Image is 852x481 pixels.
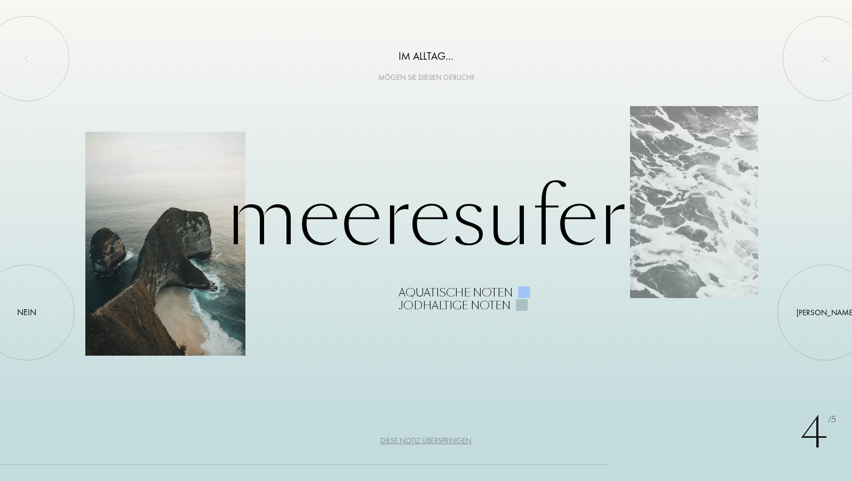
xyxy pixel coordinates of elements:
[22,54,31,63] img: left_onboard.svg
[828,414,836,426] span: /5
[85,169,767,312] div: Meeresufer
[399,299,511,312] div: Jodhaltige Noten
[380,435,472,446] div: Diese Notiz überspringen
[17,306,36,319] div: Nein
[800,401,836,465] div: 4
[399,286,513,299] div: Aquatische Noten
[821,54,830,63] img: quit_onboard.svg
